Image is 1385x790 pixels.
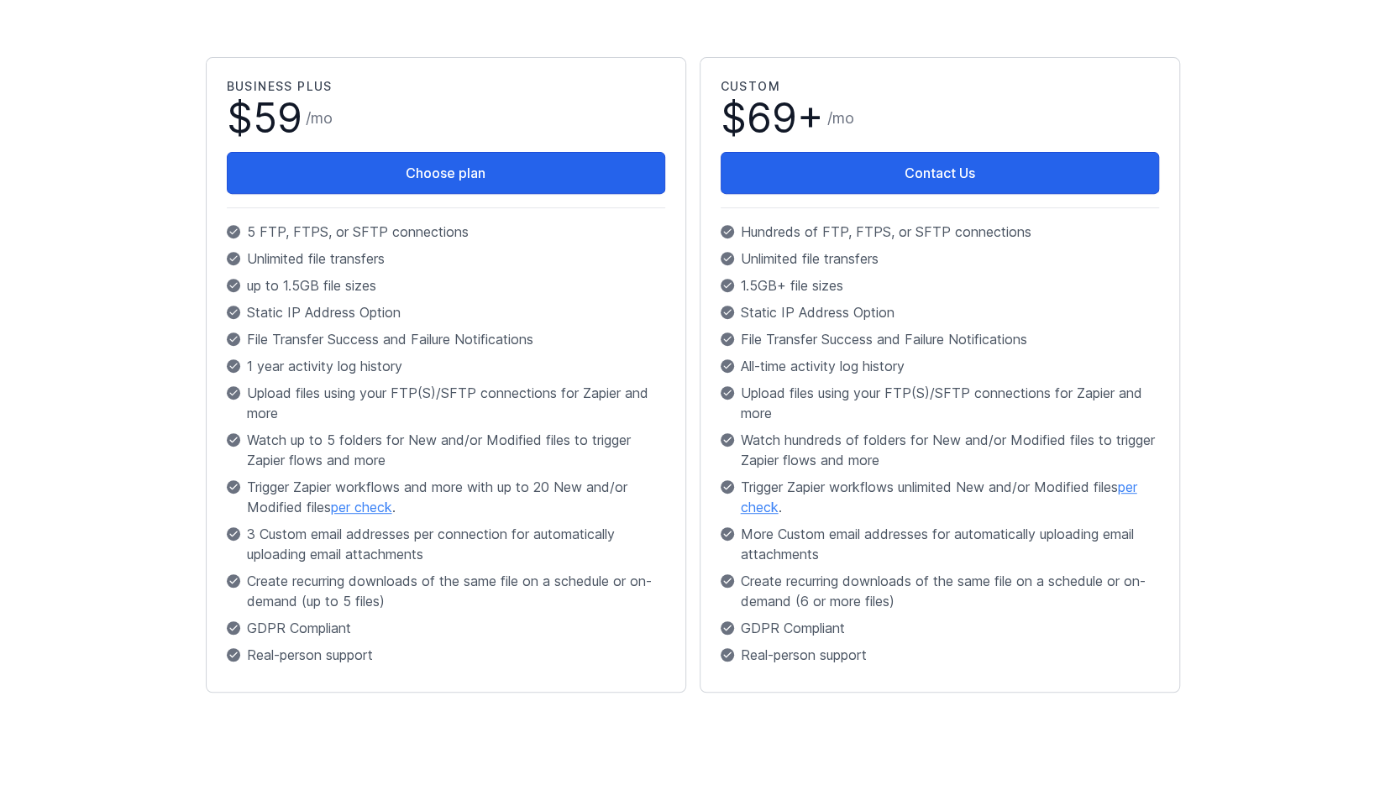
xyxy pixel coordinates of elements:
span: mo [832,109,854,127]
span: 59 [253,93,302,143]
span: / [827,107,854,130]
p: Upload files using your FTP(S)/SFTP connections for Zapier and more [721,383,1159,423]
p: GDPR Compliant [721,618,1159,638]
p: Watch up to 5 folders for New and/or Modified files to trigger Zapier flows and more [227,430,665,470]
h2: Custom [721,78,1159,95]
a: per check [331,499,392,515]
p: Static IP Address Option [721,302,1159,322]
span: / [306,107,333,130]
p: Hundreds of FTP, FTPS, or SFTP connections [721,222,1159,242]
iframe: Drift Widget Chat Controller [1301,706,1365,770]
a: per check [741,479,1137,515]
h2: Business Plus [227,78,665,95]
p: Static IP Address Option [227,302,665,322]
p: 3 Custom email addresses per connection for automatically uploading email attachments [227,524,665,564]
p: up to 1.5GB file sizes [227,275,665,296]
p: 1.5GB+ file sizes [721,275,1159,296]
span: Trigger Zapier workflows and more with up to 20 New and/or Modified files . [247,477,665,517]
p: Create recurring downloads of the same file on a schedule or on-demand (up to 5 files) [227,571,665,611]
p: Unlimited file transfers [721,249,1159,269]
p: GDPR Compliant [227,618,665,638]
p: Upload files using your FTP(S)/SFTP connections for Zapier and more [227,383,665,423]
span: $ [227,98,302,139]
p: File Transfer Success and Failure Notifications [227,329,665,349]
span: mo [311,109,333,127]
span: $ [721,98,824,139]
p: Watch hundreds of folders for New and/or Modified files to trigger Zapier flows and more [721,430,1159,470]
p: More Custom email addresses for automatically uploading email attachments [721,524,1159,564]
p: Unlimited file transfers [227,249,665,269]
span: 69+ [747,93,824,143]
p: Real-person support [227,645,665,665]
button: Choose plan [227,152,665,194]
span: Trigger Zapier workflows unlimited New and/or Modified files . [741,477,1159,517]
p: 5 FTP, FTPS, or SFTP connections [227,222,665,242]
p: 1 year activity log history [227,356,665,376]
p: Create recurring downloads of the same file on a schedule or on-demand (6 or more files) [721,571,1159,611]
p: File Transfer Success and Failure Notifications [721,329,1159,349]
a: Contact Us [721,152,1159,194]
p: Real-person support [721,645,1159,665]
p: All-time activity log history [721,356,1159,376]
